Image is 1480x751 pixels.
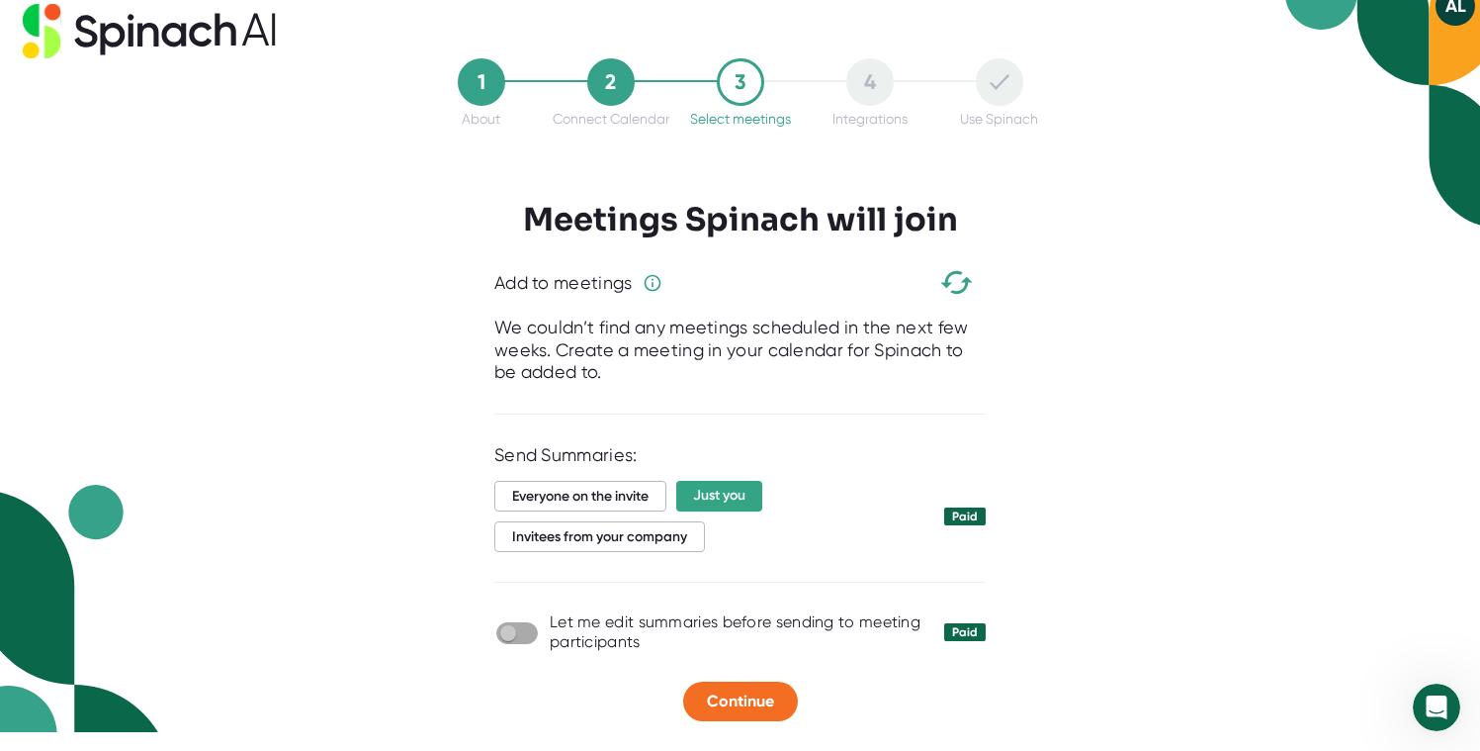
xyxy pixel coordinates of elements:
[458,58,505,106] div: 1
[960,111,1038,127] div: Use Spinach
[952,625,978,639] div: Paid
[587,58,635,106] div: 2
[690,111,791,127] div: Select meetings
[676,481,762,512] span: Just you
[952,510,978,523] div: Paid
[1413,684,1460,731] iframe: Intercom live chat
[553,111,669,127] div: Connect Calendar
[717,58,764,106] div: 3
[494,272,633,295] div: Add to meetings
[494,521,705,552] span: Invitees from your company
[846,58,894,106] div: 4
[707,692,774,710] span: Continue
[683,682,798,721] button: Continue
[494,317,986,384] div: We couldn’t find any meetings scheduled in the next few weeks. Create a meeting in your calendar ...
[494,444,986,467] div: Send Summaries:
[523,201,958,238] h3: Meetings Spinach will join
[494,481,666,512] span: Everyone on the invite
[832,111,908,127] div: Integrations
[550,612,929,652] div: Let me edit summaries before sending to meeting participants
[462,111,500,127] div: About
